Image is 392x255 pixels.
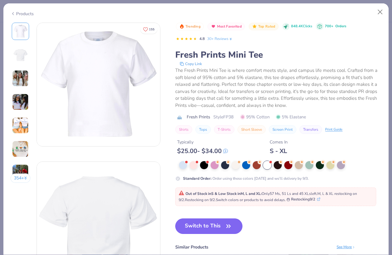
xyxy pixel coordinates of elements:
[325,24,346,29] div: 700+
[11,174,31,183] button: 354+
[337,244,355,250] div: See More
[179,191,357,202] span: Only 57 Ms, 51 Ls and 45 XLs left. M, L & XL restocking on 9/2. Restocking on 9/2. Switch colors ...
[211,24,216,29] img: Most Favorited sort
[335,24,346,29] span: Orders
[214,125,234,134] button: T-Shirts
[177,147,228,155] div: $ 25.00 - $ 34.00
[11,11,34,17] div: Products
[175,67,381,109] div: The Fresh Prints Mini Tee is where comfort meets style, and campus life meets cool. Crafted from ...
[13,47,28,62] img: Back
[176,23,204,31] button: Badge Button
[215,191,262,196] strong: & Low Stock in M, L and XL :
[12,141,29,157] img: User generated content
[217,25,242,28] span: Most Favorited
[149,28,155,31] span: 155
[140,25,157,34] button: Like
[374,6,386,18] button: Close
[178,61,204,67] button: copy to clipboard
[213,114,233,120] span: Style FP38
[12,94,29,110] img: User generated content
[175,125,192,134] button: Shirts
[258,25,276,28] span: Top Rated
[185,25,201,28] span: Trending
[177,139,228,145] div: Typically
[195,125,211,134] button: Tops
[325,127,342,132] div: Print Guide
[287,196,320,202] button: Restocking9/2
[270,139,288,145] div: Comes In
[237,125,266,134] button: Short Sleeve
[269,125,296,134] button: Screen Print
[12,70,29,87] img: User generated content
[179,24,184,29] img: Trending sort
[185,191,215,196] strong: Out of Stock in S
[249,23,278,31] button: Badge Button
[12,117,29,134] img: User generated content
[37,23,160,146] img: Front
[240,114,270,120] span: 95% Cotton
[276,114,306,120] span: 5% Elastane
[183,176,309,181] div: Order using these colors [DATE] and we’ll delivery by 9/3.
[199,36,205,41] span: 4.8
[12,164,29,181] img: User generated content
[13,24,28,39] img: Front
[175,218,242,234] button: Switch to This
[299,125,322,134] button: Transfers
[175,49,381,61] div: Fresh Prints Mini Tee
[175,244,208,250] div: Similar Products
[176,34,197,44] div: 4.8 Stars
[207,36,233,42] a: 30+ Reviews
[207,23,245,31] button: Badge Button
[270,147,288,155] div: S - XL
[187,114,210,120] span: Fresh Prints
[183,176,211,181] strong: Standard Order :
[175,115,184,120] img: brand logo
[291,24,312,29] span: 848.4K Clicks
[252,24,257,29] img: Top Rated sort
